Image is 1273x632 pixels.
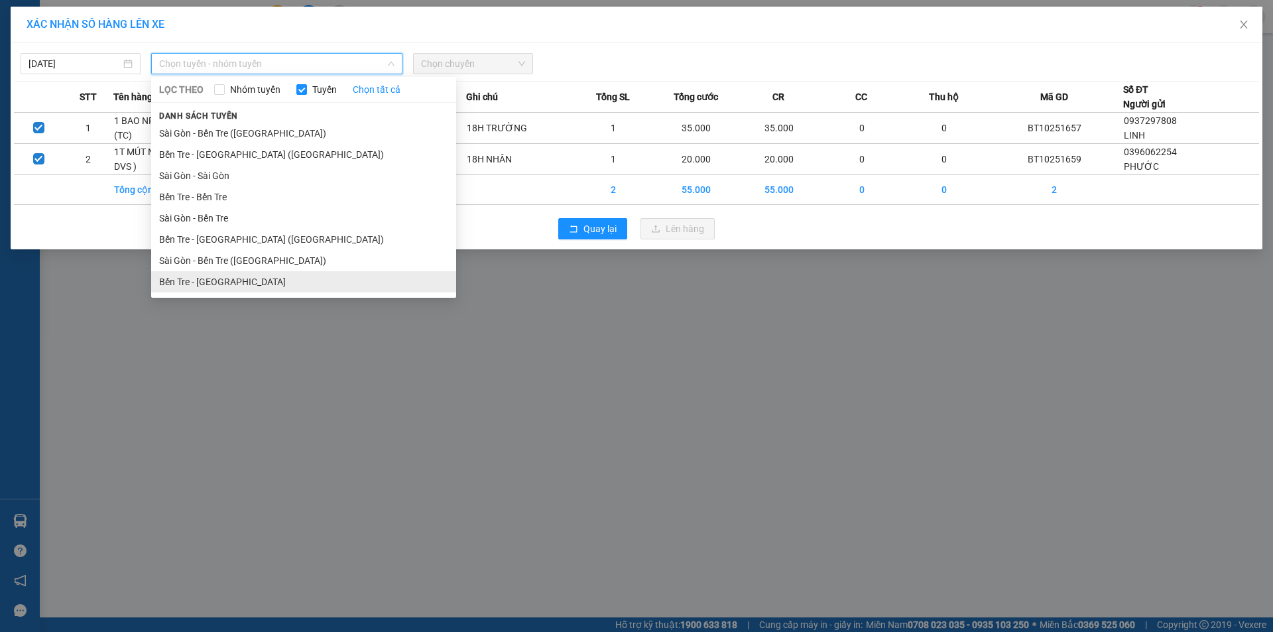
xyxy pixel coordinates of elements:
[27,18,164,31] span: XÁC NHẬN SỐ HÀNG LÊN XE
[654,175,737,205] td: 55.000
[1040,90,1068,104] span: Mã GD
[903,113,986,144] td: 0
[151,123,456,144] li: Sài Gòn - Bến Tre ([GEOGRAPHIC_DATA])
[903,175,986,205] td: 0
[820,113,903,144] td: 0
[151,186,456,208] li: Bến Tre - Bến Tre
[353,82,400,97] a: Chọn tất cả
[820,144,903,175] td: 0
[572,144,655,175] td: 1
[772,90,784,104] span: CR
[159,82,204,97] span: LỌC THEO
[151,271,456,292] li: Bến Tre - [GEOGRAPHIC_DATA]
[654,113,737,144] td: 35.000
[1225,7,1262,44] button: Close
[558,218,627,239] button: rollbackQuay lại
[151,250,456,271] li: Sài Gòn - Bến Tre ([GEOGRAPHIC_DATA])
[159,54,394,74] span: Chọn tuyến - nhóm tuyến
[903,144,986,175] td: 0
[466,90,498,104] span: Ghi chú
[986,113,1123,144] td: BT10251657
[466,113,572,144] td: 18H TRƯỜNG
[569,224,578,235] span: rollback
[674,90,718,104] span: Tổng cước
[737,113,820,144] td: 35.000
[113,175,196,205] td: Tổng cộng
[654,144,737,175] td: 20.000
[1123,82,1166,111] div: Số ĐT Người gửi
[1124,147,1177,157] span: 0396062254
[113,144,196,175] td: 1T MÚT NP 5KG ( DVS )
[572,175,655,205] td: 2
[80,90,97,104] span: STT
[113,113,196,144] td: 1 BAO NP 18KG (TC)
[225,82,286,97] span: Nhóm tuyến
[929,90,959,104] span: Thu hộ
[151,110,246,122] span: Danh sách tuyến
[986,144,1123,175] td: BT10251659
[64,144,113,175] td: 2
[986,175,1123,205] td: 2
[307,82,342,97] span: Tuyến
[151,165,456,186] li: Sài Gòn - Sài Gòn
[583,221,617,236] span: Quay lại
[387,60,395,68] span: down
[64,113,113,144] td: 1
[29,56,121,71] input: 13/10/2025
[1124,161,1159,172] span: PHƯỚC
[1124,115,1177,126] span: 0937297808
[1124,130,1145,141] span: LINH
[151,229,456,250] li: Bến Tre - [GEOGRAPHIC_DATA] ([GEOGRAPHIC_DATA])
[466,144,572,175] td: 18H NHÂN
[640,218,715,239] button: uploadLên hàng
[1239,19,1249,30] span: close
[820,175,903,205] td: 0
[151,208,456,229] li: Sài Gòn - Bến Tre
[151,144,456,165] li: Bến Tre - [GEOGRAPHIC_DATA] ([GEOGRAPHIC_DATA])
[572,113,655,144] td: 1
[737,144,820,175] td: 20.000
[855,90,867,104] span: CC
[737,175,820,205] td: 55.000
[113,90,152,104] span: Tên hàng
[421,54,525,74] span: Chọn chuyến
[596,90,630,104] span: Tổng SL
